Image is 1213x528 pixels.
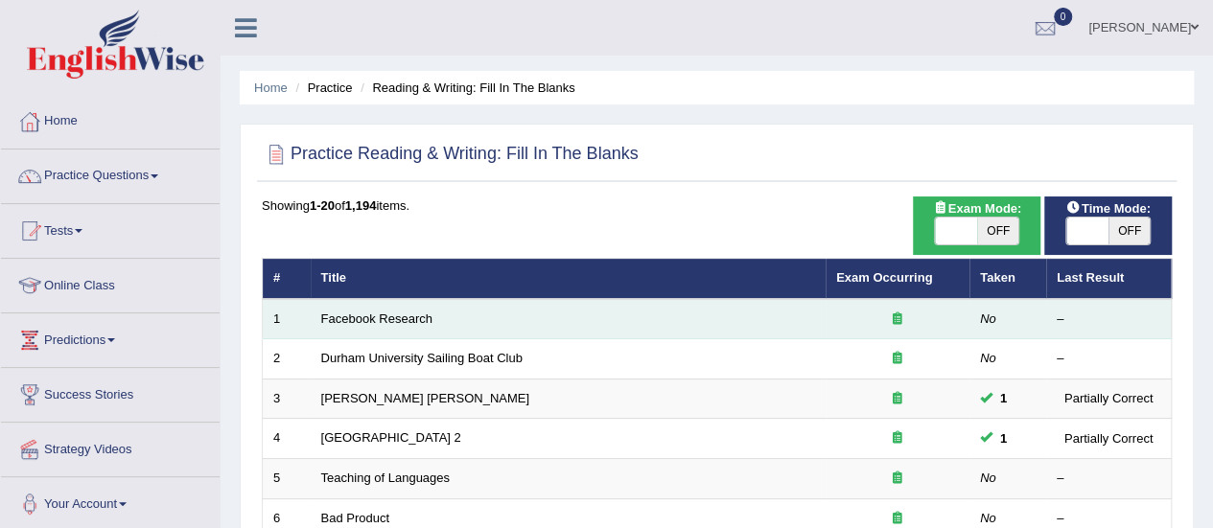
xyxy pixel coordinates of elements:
div: Showing of items. [262,196,1172,215]
a: [GEOGRAPHIC_DATA] 2 [321,430,461,445]
h2: Practice Reading & Writing: Fill In The Blanks [262,140,639,169]
span: You can still take this question [992,388,1015,408]
div: Exam occurring question [836,390,959,408]
b: 1,194 [345,198,377,213]
span: OFF [977,218,1019,244]
td: 2 [263,339,311,379]
div: Exam occurring question [836,350,959,368]
b: 1-20 [310,198,335,213]
th: # [263,259,311,299]
em: No [980,511,996,525]
a: Home [254,80,288,95]
div: Exam occurring question [836,470,959,488]
a: Tests [1,204,220,252]
a: Practice Questions [1,149,220,197]
a: Exam Occurring [836,270,932,285]
a: Durham University Sailing Boat Club [321,351,523,365]
span: You can still take this question [992,428,1015,448]
a: Facebook Research [321,311,432,326]
li: Reading & Writing: Fill In The Blanks [356,79,574,97]
span: Exam Mode: [925,198,1029,218]
a: Success Stories [1,368,220,416]
li: Practice [291,79,352,97]
td: 4 [263,419,311,459]
a: Online Class [1,259,220,307]
div: – [1057,470,1160,488]
div: Partially Correct [1057,428,1160,448]
em: No [980,311,996,326]
td: 5 [263,459,311,499]
span: Time Mode: [1059,198,1158,218]
div: – [1057,350,1160,368]
a: Predictions [1,313,220,361]
th: Taken [969,259,1046,299]
span: OFF [1108,218,1151,244]
a: Home [1,95,220,143]
em: No [980,471,996,485]
span: 0 [1054,8,1073,26]
a: Bad Product [321,511,390,525]
div: Partially Correct [1057,388,1160,408]
div: Exam occurring question [836,429,959,448]
th: Last Result [1046,259,1172,299]
td: 1 [263,299,311,339]
div: Exam occurring question [836,310,959,329]
div: Exam occurring question [836,510,959,528]
div: – [1057,310,1160,329]
div: – [1057,510,1160,528]
div: Show exams occurring in exams [913,196,1040,255]
th: Title [311,259,826,299]
a: Teaching of Languages [321,471,450,485]
td: 3 [263,379,311,419]
a: Strategy Videos [1,423,220,471]
a: Your Account [1,477,220,525]
em: No [980,351,996,365]
a: [PERSON_NAME] [PERSON_NAME] [321,391,529,405]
